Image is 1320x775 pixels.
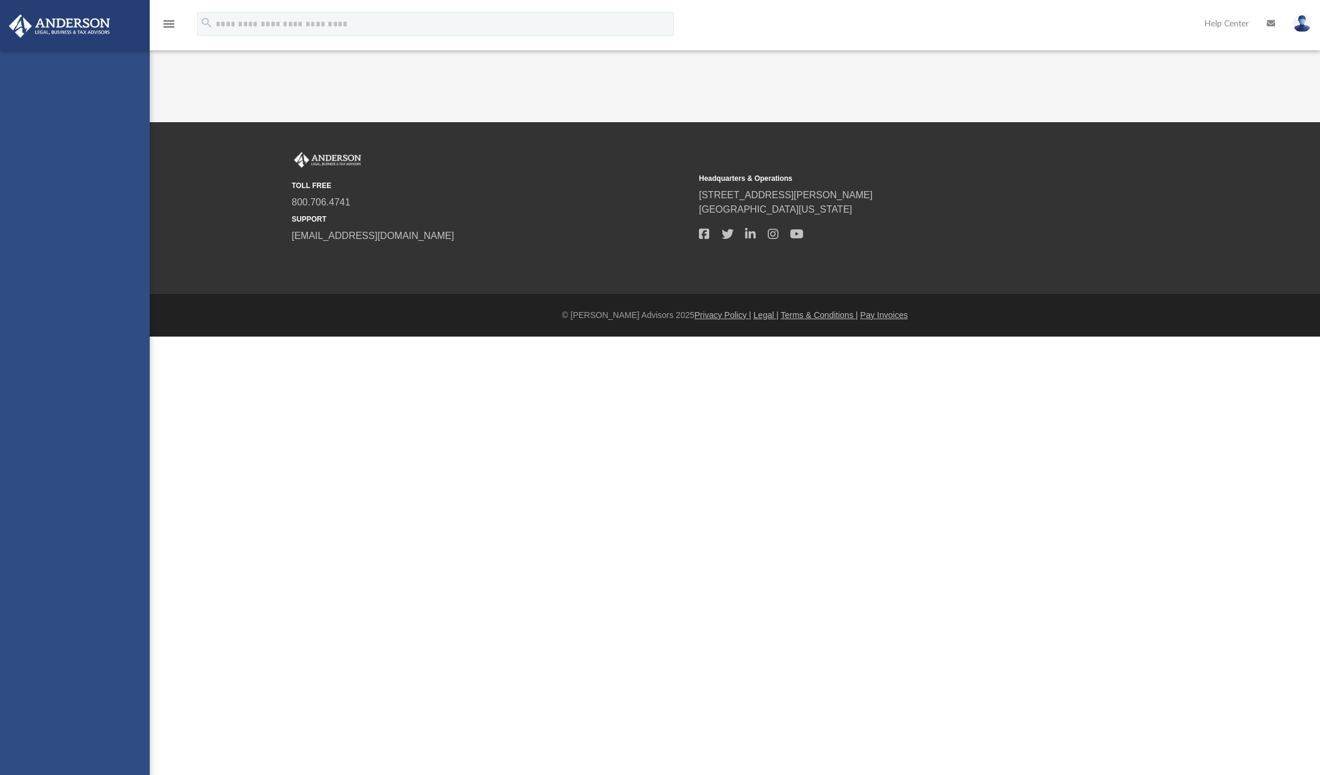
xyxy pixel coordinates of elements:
a: Pay Invoices [860,310,907,320]
img: User Pic [1293,15,1311,32]
a: [GEOGRAPHIC_DATA][US_STATE] [699,204,852,214]
div: © [PERSON_NAME] Advisors 2025 [150,309,1320,322]
a: Privacy Policy | [695,310,752,320]
a: Legal | [753,310,779,320]
a: [STREET_ADDRESS][PERSON_NAME] [699,190,873,200]
i: search [200,16,213,29]
a: menu [162,23,176,31]
a: 800.706.4741 [292,197,350,207]
small: SUPPORT [292,214,691,225]
a: [EMAIL_ADDRESS][DOMAIN_NAME] [292,231,454,241]
a: Terms & Conditions | [781,310,858,320]
img: Anderson Advisors Platinum Portal [5,14,114,38]
small: TOLL FREE [292,180,691,191]
i: menu [162,17,176,31]
small: Headquarters & Operations [699,173,1098,184]
img: Anderson Advisors Platinum Portal [292,152,364,168]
